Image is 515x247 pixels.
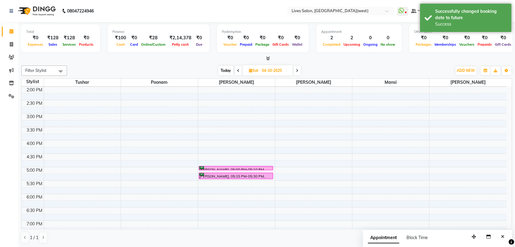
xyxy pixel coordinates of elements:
b: 08047224946 [67,2,94,19]
span: Appointment [368,232,399,243]
span: Due [194,42,204,47]
span: ADD NEW [457,68,475,73]
div: 7:00 PM [25,221,44,227]
span: Upcoming [342,42,362,47]
img: logo [16,2,57,19]
span: Packages [414,42,433,47]
div: 2 [342,34,362,41]
div: Finance [112,29,204,34]
div: ₹28 [140,34,167,41]
span: Expenses [26,42,45,47]
div: ₹100 [112,34,129,41]
span: Wallet [290,42,304,47]
div: ₹0 [26,34,45,41]
span: Online/Custom [140,42,167,47]
div: 6:30 PM [25,207,44,214]
div: [PERSON_NAME], 05:00 PM-05:10 PM, Wax (Brazilian Wax) - Underarms / Chin [199,166,273,170]
span: Package [254,42,271,47]
span: Voucher [222,42,238,47]
span: Tushar [44,79,121,86]
span: Sales [47,42,59,47]
div: Redemption [222,29,304,34]
span: mansi [352,79,429,86]
div: ₹0 [222,34,238,41]
span: Card [129,42,140,47]
span: Block Time [407,235,428,240]
span: No show [379,42,397,47]
span: Completed [321,42,342,47]
span: Petty cash [170,42,190,47]
div: ₹0 [493,34,513,41]
div: 0 [379,34,397,41]
div: 2 [321,34,342,41]
div: ₹0 [254,34,271,41]
div: ₹2,14,378 [167,34,194,41]
div: Total [26,29,95,34]
div: ₹0 [290,34,304,41]
span: 1 / 1 [30,235,38,241]
div: ₹0 [238,34,254,41]
span: Products [77,42,95,47]
div: ₹0 [433,34,458,41]
span: Memberships [433,42,458,47]
span: Sat [247,68,260,73]
input: 2025-10-04 [260,66,290,75]
div: Appointment [321,29,397,34]
div: 5:00 PM [25,167,44,174]
div: Successfully changed booking date to future [435,8,507,21]
span: [PERSON_NAME] [429,79,506,86]
div: ₹0 [476,34,493,41]
div: 6:00 PM [25,194,44,200]
span: Gift Cards [271,42,290,47]
div: 4:30 PM [25,154,44,160]
span: Vouchers [458,42,476,47]
div: ₹0 [414,34,433,41]
div: ₹128 [61,34,77,41]
span: Services [61,42,77,47]
div: 2:30 PM [25,100,44,107]
div: [PERSON_NAME], 05:15 PM-05:30 PM, MILK Wax (International Wax) - Full Arms / Half Legs [199,173,273,179]
span: [PERSON_NAME] [198,79,275,86]
span: Cash [115,42,126,47]
button: ADD NEW [455,66,476,75]
div: Other sales [414,29,513,34]
div: Stylist [22,79,44,85]
div: 3:30 PM [25,127,44,133]
button: Close [498,232,507,242]
div: 0 [362,34,379,41]
div: ₹0 [129,34,140,41]
div: ₹0 [77,34,95,41]
div: ₹0 [271,34,290,41]
div: ₹0 [458,34,476,41]
span: Prepaid [238,42,254,47]
span: Filter Stylist [25,68,47,73]
span: Today [218,66,233,75]
div: 2:00 PM [25,87,44,93]
div: 3:00 PM [25,114,44,120]
div: 5:30 PM [25,181,44,187]
span: [PERSON_NAME] [275,79,352,86]
span: Gift Cards [493,42,513,47]
span: Prepaids [476,42,493,47]
span: Ongoing [362,42,379,47]
div: ₹0 [194,34,204,41]
div: ₹128 [45,34,61,41]
div: 4:00 PM [25,140,44,147]
div: Success [435,21,507,27]
span: Poonam [121,79,198,86]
